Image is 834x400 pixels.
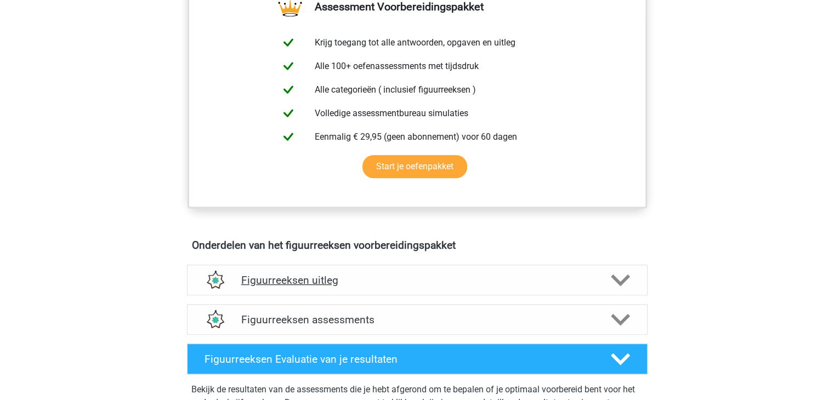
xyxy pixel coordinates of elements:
a: assessments Figuurreeksen assessments [183,304,652,335]
h4: Figuurreeksen uitleg [241,274,593,287]
a: uitleg Figuurreeksen uitleg [183,265,652,295]
h4: Figuurreeksen assessments [241,313,593,326]
a: Figuurreeksen Evaluatie van je resultaten [183,344,652,374]
h4: Figuurreeksen Evaluatie van je resultaten [205,353,593,365]
a: Start je oefenpakket [362,155,467,178]
h4: Onderdelen van het figuurreeksen voorbereidingspakket [192,239,643,252]
img: figuurreeksen assessments [201,306,229,334]
img: figuurreeksen uitleg [201,266,229,294]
